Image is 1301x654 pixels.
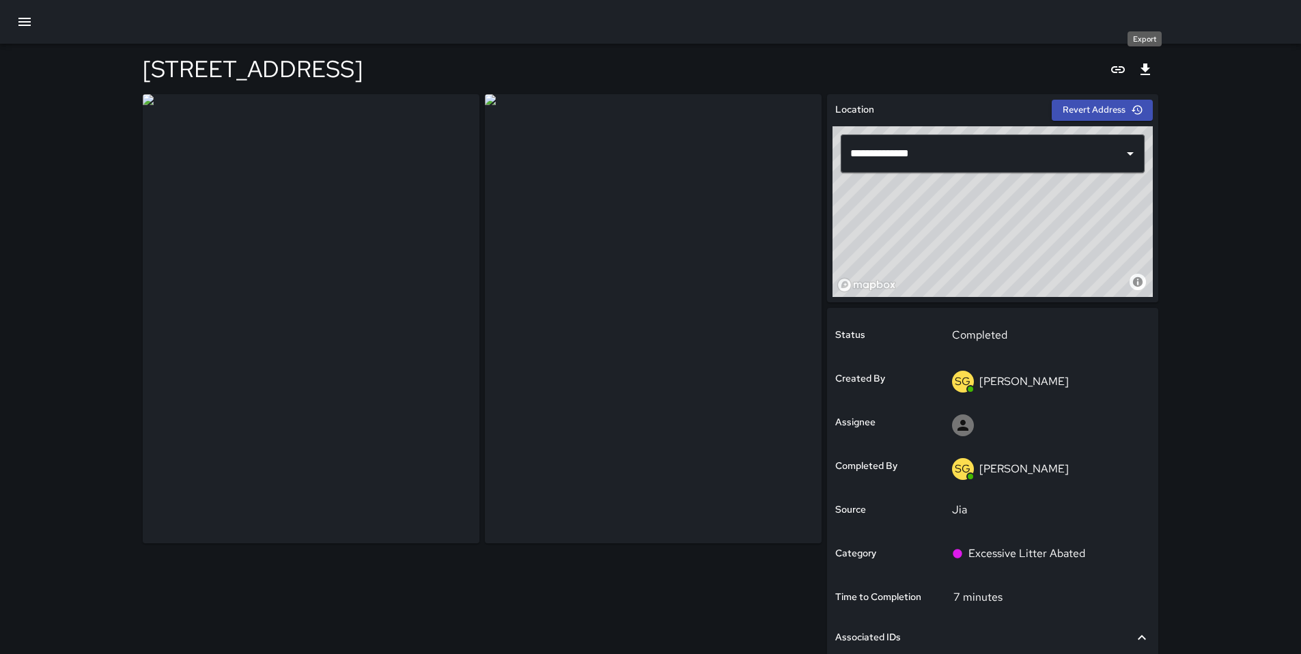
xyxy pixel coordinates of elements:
p: Excessive Litter Abated [968,545,1085,562]
div: Associated IDs [835,622,1150,653]
button: Export [1132,56,1159,83]
h6: Created By [835,371,885,386]
h6: Assignee [835,415,876,430]
p: [PERSON_NAME] [979,461,1069,476]
h6: Associated IDs [835,630,901,645]
p: 7 minutes [953,590,1003,604]
h4: [STREET_ADDRESS] [143,55,363,83]
h6: Source [835,502,866,517]
p: Completed [952,327,1141,343]
p: SG [955,373,970,390]
img: request_images%2Fa584bea0-8112-11f0-8258-a3b2956b35e9 [485,94,822,543]
p: [PERSON_NAME] [979,374,1069,388]
button: Copy link [1104,56,1132,83]
h6: Status [835,328,865,343]
div: Export [1128,31,1162,46]
h6: Time to Completion [835,590,921,605]
button: Open [1121,144,1140,163]
h6: Category [835,546,876,561]
p: SG [955,461,970,477]
button: Revert Address [1052,100,1153,121]
h6: Location [835,102,874,117]
img: request_images%2Fa42a5ec0-8112-11f0-8258-a3b2956b35e9 [143,94,479,543]
h6: Completed By [835,459,897,474]
p: Jia [952,502,1141,518]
